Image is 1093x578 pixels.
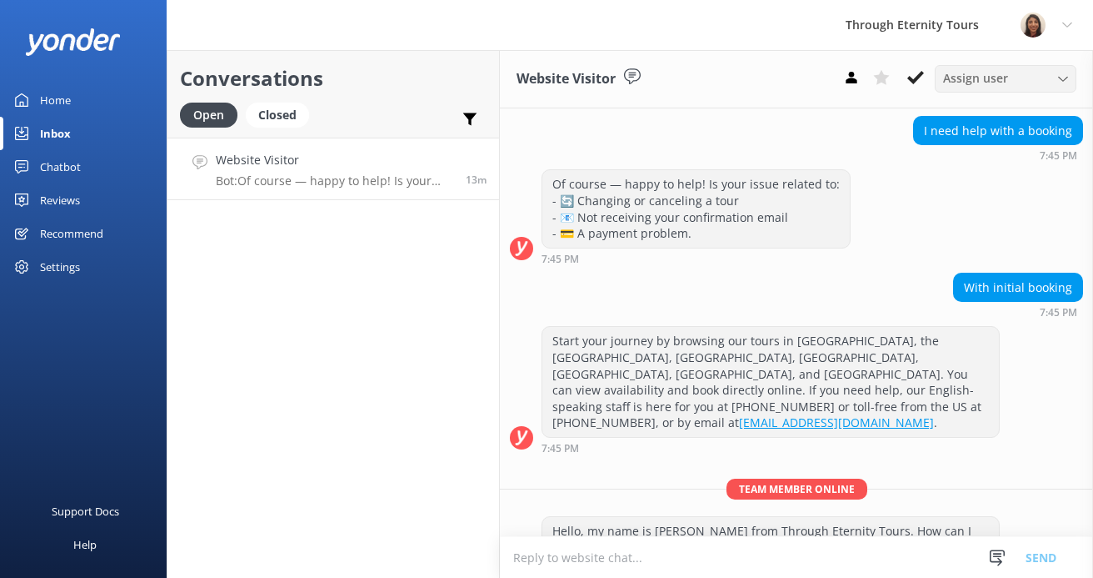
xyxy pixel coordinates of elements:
div: Inbox [40,117,71,150]
a: Closed [246,105,317,123]
div: Hello, my name is [PERSON_NAME] from Through Eternity Tours. How can I assist you [DATE]? [542,517,999,561]
a: [EMAIL_ADDRESS][DOMAIN_NAME] [739,415,934,430]
strong: 7:45 PM [542,254,579,264]
div: Chatbot [40,150,81,183]
a: Website VisitorBot:Of course — happy to help! Is your issue related to: - 🔄 Changing or canceling... [167,138,499,200]
span: Team member online [726,479,867,500]
div: Open [180,103,237,128]
div: Sep 04 2025 07:45pm (UTC +02:00) Europe/Amsterdam [542,253,851,264]
div: Help [73,528,97,561]
div: Support Docs [52,495,119,528]
img: 725-1755267273.png [1021,13,1046,38]
strong: 7:45 PM [542,444,579,454]
span: Assign user [943,69,1008,88]
strong: 7:45 PM [1040,308,1077,318]
div: With initial booking [954,274,1082,302]
div: Recommend [40,217,103,250]
div: Sep 04 2025 07:45pm (UTC +02:00) Europe/Amsterdam [542,442,1000,454]
div: Assign User [935,65,1076,92]
div: Closed [246,103,309,128]
h3: Website Visitor [517,68,616,90]
div: Sep 04 2025 07:45pm (UTC +02:00) Europe/Amsterdam [913,149,1083,161]
div: Sep 04 2025 07:45pm (UTC +02:00) Europe/Amsterdam [953,306,1083,318]
div: I need help with a booking [914,117,1082,145]
div: Of course — happy to help! Is your issue related to: - 🔄 Changing or canceling a tour - 📧 Not rec... [542,170,850,247]
div: Reviews [40,183,80,217]
img: yonder-white-logo.png [25,28,121,56]
div: Settings [40,250,80,284]
h4: Website Visitor [216,151,453,169]
div: Home [40,83,71,117]
div: Start your journey by browsing our tours in [GEOGRAPHIC_DATA], the [GEOGRAPHIC_DATA], [GEOGRAPHIC... [542,327,999,437]
p: Bot: Of course — happy to help! Is your issue related to: - 🔄 Changing or canceling a tour - 📧 No... [216,173,453,188]
span: Sep 04 2025 07:45pm (UTC +02:00) Europe/Amsterdam [466,173,487,187]
strong: 7:45 PM [1040,151,1077,161]
a: Open [180,105,246,123]
h2: Conversations [180,63,487,94]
